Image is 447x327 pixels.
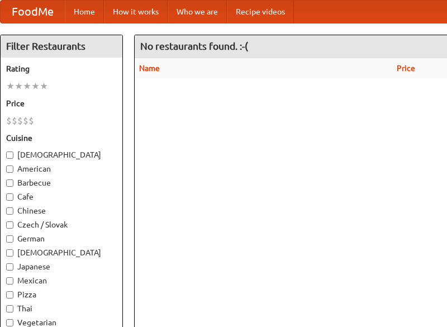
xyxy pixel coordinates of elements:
li: $ [23,115,28,127]
a: Price [397,64,415,73]
label: Thai [6,303,117,314]
label: Mexican [6,275,117,286]
a: Who we are [168,1,227,23]
li: $ [28,115,34,127]
a: Home [65,1,104,23]
h4: Filter Restaurants [1,35,122,58]
input: [DEMOGRAPHIC_DATA] [6,151,13,159]
li: ★ [23,80,31,92]
input: Cafe [6,193,13,201]
h5: Rating [6,63,117,74]
input: Mexican [6,277,13,285]
h5: Cuisine [6,132,117,144]
input: American [6,165,13,173]
label: Japanese [6,261,117,272]
label: German [6,233,117,244]
ng-pluralize: No restaurants found. :-( [140,41,248,51]
label: Czech / Slovak [6,219,117,230]
input: German [6,235,13,243]
li: ★ [40,80,48,92]
label: Barbecue [6,177,117,188]
label: Chinese [6,205,117,216]
input: Czech / Slovak [6,221,13,229]
a: How it works [104,1,168,23]
input: Japanese [6,263,13,271]
label: [DEMOGRAPHIC_DATA] [6,149,117,160]
li: $ [17,115,23,127]
label: American [6,163,117,174]
input: Chinese [6,207,13,215]
a: Name [139,64,160,73]
li: $ [12,115,17,127]
a: FoodMe [1,1,65,23]
input: [DEMOGRAPHIC_DATA] [6,249,13,257]
li: $ [6,115,12,127]
label: Cafe [6,191,117,202]
h5: Price [6,98,117,109]
a: Recipe videos [227,1,294,23]
input: Thai [6,305,13,312]
li: ★ [15,80,23,92]
li: ★ [31,80,40,92]
li: ★ [6,80,15,92]
label: [DEMOGRAPHIC_DATA] [6,247,117,258]
input: Barbecue [6,179,13,187]
input: Vegetarian [6,319,13,326]
input: Pizza [6,291,13,298]
label: Pizza [6,289,117,300]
